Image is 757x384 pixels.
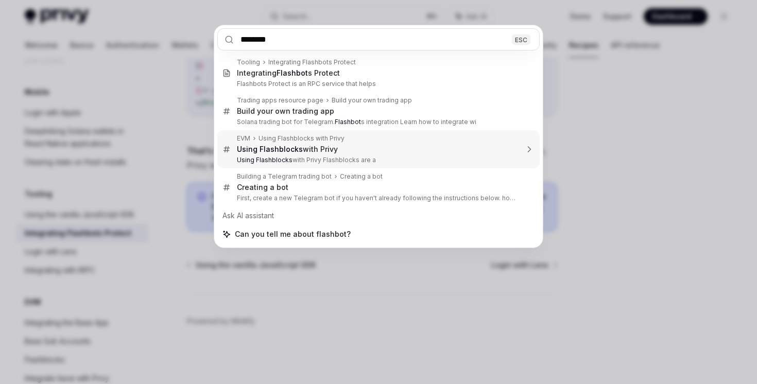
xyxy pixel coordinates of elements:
[235,229,351,239] span: Can you tell me about flashbot?
[277,68,308,77] b: Flashbot
[237,194,518,202] p: First, create a new Telegram bot if you haven't already following the instructions below. how to cre
[237,172,332,181] div: Building a Telegram trading bot
[512,34,530,45] div: ESC
[268,58,356,66] div: Integrating Flashbots Protect
[237,118,518,126] p: Solana trading bot for Telegram. s integration Learn how to integrate wi
[237,145,303,153] b: Using Flashblocks
[237,58,260,66] div: Tooling
[335,118,361,126] b: Flashbot
[340,172,383,181] div: Creating a bot
[237,145,338,154] div: with Privy
[237,107,334,116] div: Build your own trading app
[237,134,250,143] div: EVM
[259,134,345,143] div: Using Flashblocks with Privy
[237,68,340,78] div: Integrating s Protect
[237,80,518,88] p: Flashbots Protect is an RPC service that helps
[217,206,540,225] div: Ask AI assistant
[332,96,412,104] div: Build your own trading app
[237,183,288,192] div: Creating a bot
[237,96,323,104] div: Trading apps resource page
[237,156,518,164] p: with Privy Flashblocks are a
[237,156,293,164] b: Using Flashblocks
